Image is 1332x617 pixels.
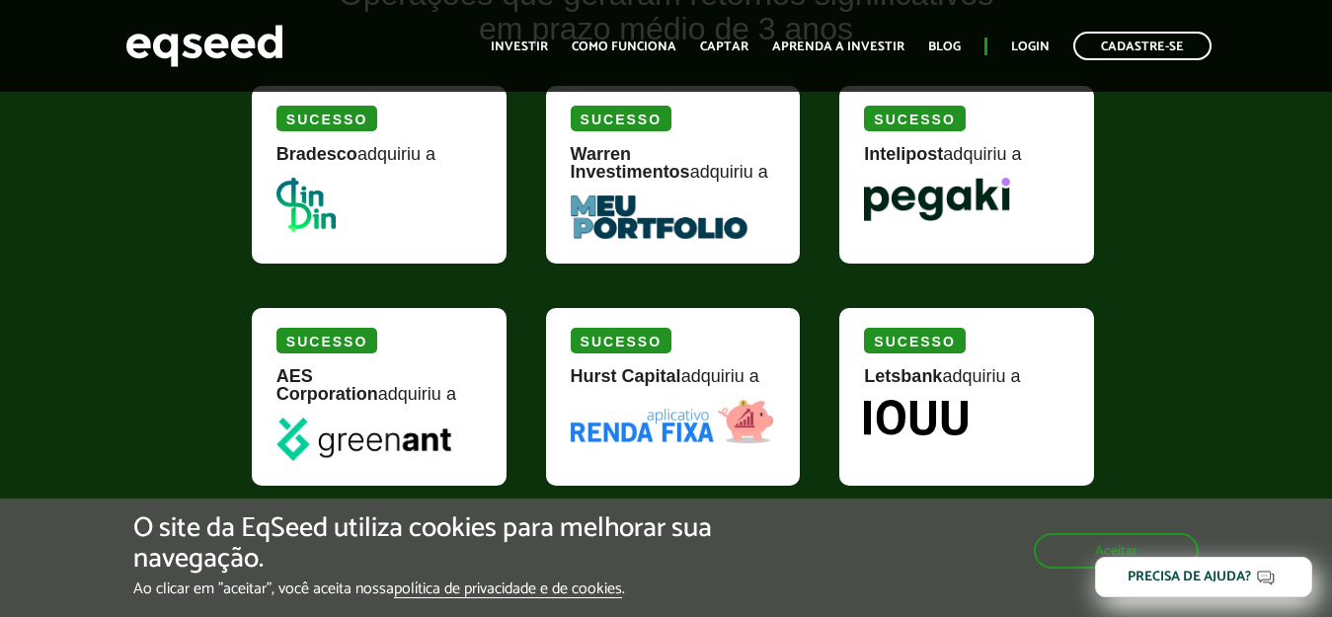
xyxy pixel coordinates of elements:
div: adquiriu a [864,367,1069,400]
div: adquiriu a [571,145,776,195]
a: Login [1011,40,1050,53]
strong: Intelipost [864,144,943,164]
a: política de privacidade e de cookies [394,581,622,598]
div: Sucesso [864,106,965,131]
p: Ao clicar em "aceitar", você aceita nossa . [133,579,773,598]
strong: Bradesco [276,144,357,164]
div: Sucesso [864,328,965,353]
img: Iouu [864,400,968,435]
a: Captar [700,40,748,53]
a: Cadastre-se [1073,32,1212,60]
strong: Letsbank [864,366,942,386]
div: adquiriu a [276,145,482,178]
div: adquiriu a [571,367,776,400]
strong: Hurst Capital [571,366,681,386]
h5: O site da EqSeed utiliza cookies para melhorar sua navegação. [133,513,773,575]
div: adquiriu a [276,367,482,418]
a: Aprenda a investir [772,40,904,53]
div: Sucesso [571,106,671,131]
img: MeuPortfolio [571,195,747,239]
strong: AES Corporation [276,366,378,404]
div: adquiriu a [864,145,1069,178]
div: Sucesso [571,328,671,353]
div: Sucesso [276,106,377,131]
img: greenant [276,418,451,461]
div: Sucesso [276,328,377,353]
a: Blog [928,40,961,53]
a: Investir [491,40,548,53]
a: Como funciona [572,40,676,53]
img: EqSeed [125,20,283,72]
img: Renda Fixa [571,400,774,443]
button: Aceitar [1034,533,1199,569]
img: Pegaki [864,178,1009,221]
strong: Warren Investimentos [571,144,690,182]
img: DinDin [276,178,336,232]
